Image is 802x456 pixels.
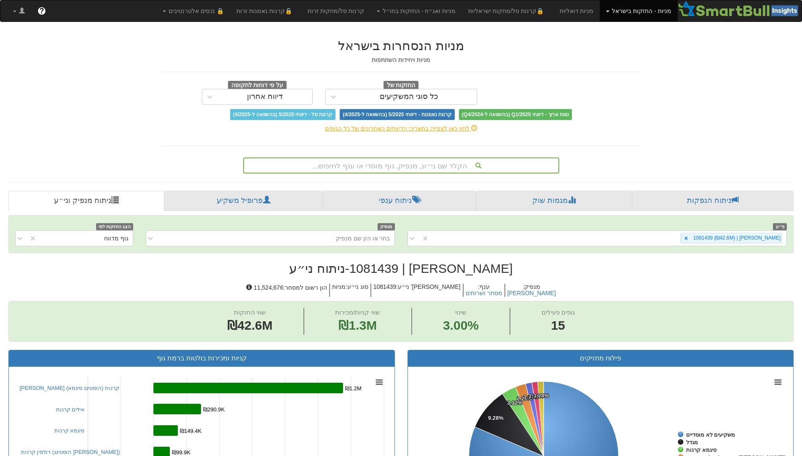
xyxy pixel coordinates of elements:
span: 15 [542,317,575,335]
span: 3.00% [443,317,479,335]
a: סיגמא קרנות [54,427,85,434]
h5: סוג ני״ע : מניות [329,284,370,297]
div: דיווח אחרון [247,93,283,101]
tspan: ₪290.9K [203,406,225,413]
span: ₪1.3M [338,318,377,332]
tspan: ₪1.2M [345,385,362,392]
tspan: 2.26% [517,395,532,402]
tspan: 9.28% [488,415,504,421]
h5: הון רשום למסחר : 11,524,676 [244,284,329,297]
span: על פי דוחות לתקופה [228,81,287,90]
h3: קניות ומכירות בולטות ברמת גוף [15,355,388,362]
tspan: ₪149.4K [180,428,202,434]
a: אילים קרנות [56,406,85,413]
span: ני״ע [773,223,787,230]
h5: מנפיק : [504,284,558,297]
div: [PERSON_NAME] | 1081439 (₪42.6M) [691,233,782,243]
span: שווי החזקות [234,309,266,316]
h3: פילוח מחזיקים [414,355,787,362]
span: החזקות של [384,81,419,90]
a: קרנות סל/מחקות זרות [301,0,370,21]
a: 🔒קרנות נאמנות זרות [230,0,302,21]
h5: [PERSON_NAME]' ני״ע : 1081439 [370,284,463,297]
tspan: משקיעים לא מוסדיים [686,432,735,438]
span: גופים פעילים [542,309,575,316]
span: הצג החזקות לפי [96,223,133,230]
a: 🔒קרנות סל/מחקות ישראליות [462,0,553,21]
tspan: 1.37% [523,394,539,400]
div: כל סוגי המשקיעים [380,93,438,101]
div: לחץ כאן לצפייה בתאריכי הדיווחים האחרונים של כל הגופים [155,124,648,133]
span: שווי קניות/מכירות [335,309,380,316]
a: פרופיל משקיע [164,191,323,211]
span: טווח ארוך - דיווחי Q1/2025 (בהשוואה ל-Q4/2024) [459,109,572,120]
div: הקלד שם ני״ע, מנפיק, גוף מוסדי או ענף לחיפוש... [244,158,558,173]
span: שינוי [455,309,467,316]
span: ? [39,7,44,15]
a: [PERSON_NAME] קרנות (הוסטינג סיגמא) [20,385,119,391]
tspan: סיגמא קרנות [686,447,717,453]
tspan: מגדל [686,439,698,445]
a: 🔒 נכסים אלטרנטיבים [156,0,230,21]
a: ניתוח מנפיק וני״ע [8,191,164,211]
span: ₪42.6M [227,318,272,332]
h5: ענף : [463,284,504,297]
tspan: 3.12% [507,400,523,406]
h2: מניות הנסחרות בישראל [161,39,641,53]
span: קרנות סל - דיווחי 5/2025 (בהשוואה ל-4/2025) [230,109,335,120]
span: מנפיק [378,223,395,230]
a: מניות - החזקות בישראל [600,0,677,21]
span: קרנות נאמנות - דיווחי 5/2025 (בהשוואה ל-4/2025) [340,109,454,120]
img: Smartbull [678,0,802,17]
div: גוף מדווח [104,234,129,243]
a: מניות דואליות [553,0,600,21]
a: דולפין קרנות (הוסטינג [PERSON_NAME]) [21,449,120,455]
tspan: 1.24% [528,393,544,399]
a: ? [31,0,52,21]
a: מניות ואג״ח - החזקות בחו״ל [370,0,462,21]
h5: מניות ויחידות השתתפות [161,57,641,63]
h2: [PERSON_NAME] | 1081439 - ניתוח ני״ע [8,261,794,275]
tspan: ₪99.9K [172,449,190,456]
a: מגמות שוק [476,191,632,211]
tspan: 1.28% [534,392,549,399]
div: בחר או הזן שם מנפיק [336,234,390,243]
a: ניתוח ענפי [323,191,476,211]
a: ניתוח הנפקות [632,191,794,211]
button: מסחר ושרותים [466,290,502,296]
button: [PERSON_NAME] [507,290,556,296]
